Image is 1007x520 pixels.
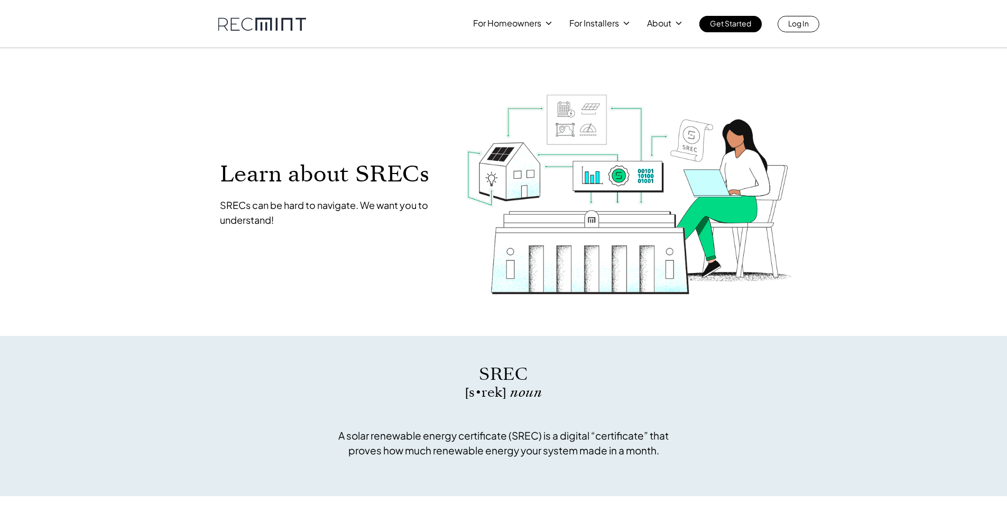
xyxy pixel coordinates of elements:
[220,162,445,186] p: Learn about SRECs
[473,16,541,31] p: For Homeowners
[778,16,819,32] a: Log In
[788,16,809,31] p: Log In
[569,16,619,31] p: For Installers
[710,16,751,31] p: Get Started
[332,428,676,458] p: A solar renewable energy certificate (SREC) is a digital “certificate” that proves how much renew...
[220,198,445,227] p: SRECs can be hard to navigate. We want you to understand!
[647,16,671,31] p: About
[332,362,676,386] p: SREC
[332,386,676,399] p: [s • rek]
[699,16,762,32] a: Get Started
[510,383,542,402] span: noun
